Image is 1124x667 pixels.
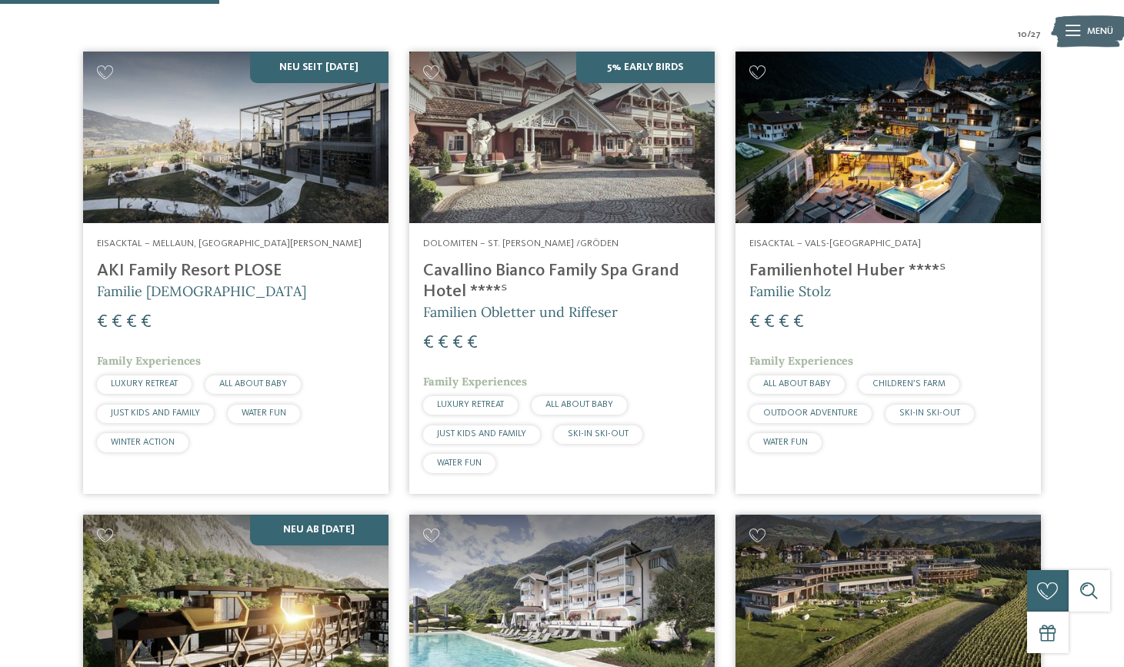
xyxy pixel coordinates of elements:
span: JUST KIDS AND FAMILY [437,429,526,439]
span: € [764,313,775,332]
span: WATER FUN [242,409,286,418]
span: € [467,334,478,352]
span: € [112,313,122,332]
span: Familie Stolz [749,282,831,300]
span: € [126,313,137,332]
span: ALL ABOUT BABY [219,379,287,389]
span: Family Experiences [97,354,201,368]
span: LUXURY RETREAT [437,400,504,409]
span: € [97,313,108,332]
span: Familie [DEMOGRAPHIC_DATA] [97,282,306,300]
span: Eisacktal – Mellaun, [GEOGRAPHIC_DATA][PERSON_NAME] [97,238,362,248]
img: Familienhotels gesucht? Hier findet ihr die besten! [83,52,389,223]
span: € [141,313,152,332]
span: / [1027,28,1031,42]
span: € [438,334,449,352]
span: SKI-IN SKI-OUT [899,409,960,418]
span: 10 [1018,28,1027,42]
span: OUTDOOR ADVENTURE [763,409,858,418]
a: Familienhotels gesucht? Hier findet ihr die besten! Eisacktal – Vals-[GEOGRAPHIC_DATA] Familienho... [735,52,1041,494]
span: ALL ABOUT BABY [545,400,613,409]
span: ALL ABOUT BABY [763,379,831,389]
span: Family Experiences [749,354,853,368]
span: Family Experiences [423,375,527,389]
span: Familien Obletter und Riffeser [423,303,618,321]
a: Familienhotels gesucht? Hier findet ihr die besten! 5% Early Birds Dolomiten – St. [PERSON_NAME] ... [409,52,715,494]
span: Dolomiten – St. [PERSON_NAME] /Gröden [423,238,619,248]
span: JUST KIDS AND FAMILY [111,409,200,418]
a: Familienhotels gesucht? Hier findet ihr die besten! NEU seit [DATE] Eisacktal – Mellaun, [GEOGRAP... [83,52,389,494]
span: SKI-IN SKI-OUT [568,429,629,439]
span: LUXURY RETREAT [111,379,178,389]
h4: AKI Family Resort PLOSE [97,261,375,282]
span: € [779,313,789,332]
h4: Familienhotel Huber ****ˢ [749,261,1027,282]
span: WATER FUN [763,438,808,447]
span: CHILDREN’S FARM [872,379,946,389]
span: € [749,313,760,332]
span: WATER FUN [437,459,482,468]
img: Familienhotels gesucht? Hier findet ihr die besten! [735,52,1041,223]
span: 27 [1031,28,1041,42]
span: WINTER ACTION [111,438,175,447]
img: Family Spa Grand Hotel Cavallino Bianco ****ˢ [409,52,715,223]
span: € [793,313,804,332]
h4: Cavallino Bianco Family Spa Grand Hotel ****ˢ [423,261,701,302]
span: € [452,334,463,352]
span: Eisacktal – Vals-[GEOGRAPHIC_DATA] [749,238,921,248]
span: € [423,334,434,352]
